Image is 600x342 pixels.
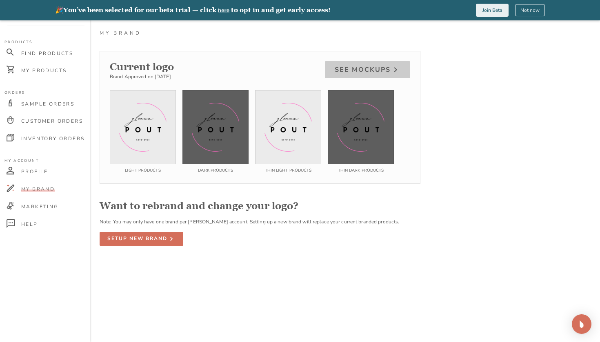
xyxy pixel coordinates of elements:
[218,7,229,13] button: here
[182,168,249,174] p: Dark products
[55,6,331,14] div: 🎉 You’ve been selected for our beta trial — click to opt in and get early access!
[100,29,141,37] p: My Brand
[191,103,240,152] img: logo
[110,168,176,174] p: Light products
[110,61,174,73] h2: Current logo
[255,168,321,174] p: Thin light products
[107,234,167,243] div: setup new brand
[264,103,313,152] img: logo
[118,103,167,152] img: logo
[335,64,391,75] div: See Mockups
[100,232,183,246] button: setup new brand
[100,200,590,212] h3: Want to rebrand and change your logo?
[572,314,591,334] div: Open Intercom Messenger
[336,103,385,152] img: logo
[515,4,545,16] button: Not now
[100,218,590,225] p: Note: You may only have one brand per [PERSON_NAME] account. Setting up a new brand will replace ...
[476,4,509,17] button: Join Beta
[110,73,174,80] p: Brand Approved on [DATE]
[328,168,394,174] p: Thin dark products
[325,61,410,78] button: See Mockups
